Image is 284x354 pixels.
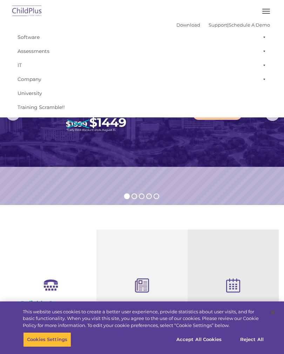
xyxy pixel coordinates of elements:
[23,332,71,347] button: Cookies Settings
[14,44,270,58] a: Assessments
[14,86,270,100] a: University
[14,72,270,86] a: Company
[193,301,273,308] h4: Free Regional Meetings
[14,30,270,44] a: Software
[230,332,274,347] button: Reject All
[102,301,182,324] h4: Child Development Assessments in ChildPlus
[11,300,91,315] h4: Reliable Customer Support
[11,3,43,20] img: ChildPlus by Procare Solutions
[14,58,270,72] a: IT
[176,22,200,28] a: Download
[229,22,270,28] a: Schedule A Demo
[173,332,225,347] button: Accept All Cookies
[14,100,270,114] a: Training Scramble!!
[209,22,227,28] a: Support
[23,308,264,329] div: This website uses cookies to create a better user experience, provide statistics about user visit...
[176,22,270,28] font: |
[265,305,280,320] button: Close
